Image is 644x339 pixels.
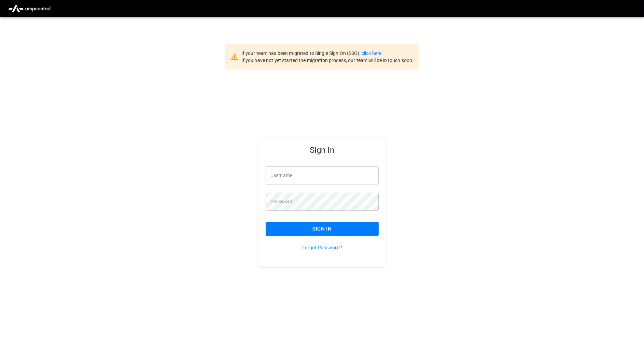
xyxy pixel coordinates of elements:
[241,58,414,63] span: If you have not yet started the migration process, our team will be in touch soon.
[241,50,362,56] span: If your team has been migrated to Single Sign On (SSO),
[266,222,379,236] button: Sign In
[5,2,53,15] img: ampcontrol.io logo
[362,50,383,56] a: click here.
[266,145,379,156] h5: Sign In
[266,244,379,251] p: Forgot Password?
